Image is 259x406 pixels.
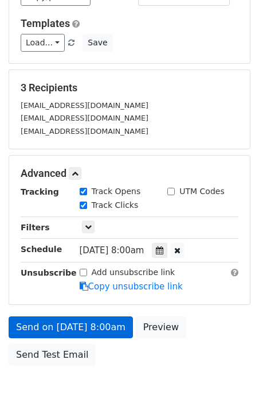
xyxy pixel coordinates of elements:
h5: 3 Recipients [21,82,238,94]
label: Track Opens [92,185,141,198]
a: Load... [21,34,65,52]
a: Preview [136,316,186,338]
label: Track Clicks [92,199,139,211]
label: UTM Codes [179,185,224,198]
span: [DATE] 8:00am [80,245,144,256]
strong: Filters [21,223,50,232]
iframe: Chat Widget [202,351,259,406]
button: Save [83,34,112,52]
small: [EMAIL_ADDRESS][DOMAIN_NAME] [21,101,148,110]
strong: Unsubscribe [21,268,77,277]
h5: Advanced [21,167,238,180]
small: [EMAIL_ADDRESS][DOMAIN_NAME] [21,127,148,136]
a: Copy unsubscribe link [80,281,183,292]
a: Send Test Email [9,344,96,366]
a: Send on [DATE] 8:00am [9,316,133,338]
label: Add unsubscribe link [92,266,175,279]
small: [EMAIL_ADDRESS][DOMAIN_NAME] [21,114,148,122]
strong: Schedule [21,245,62,254]
strong: Tracking [21,187,59,196]
a: Templates [21,17,70,29]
